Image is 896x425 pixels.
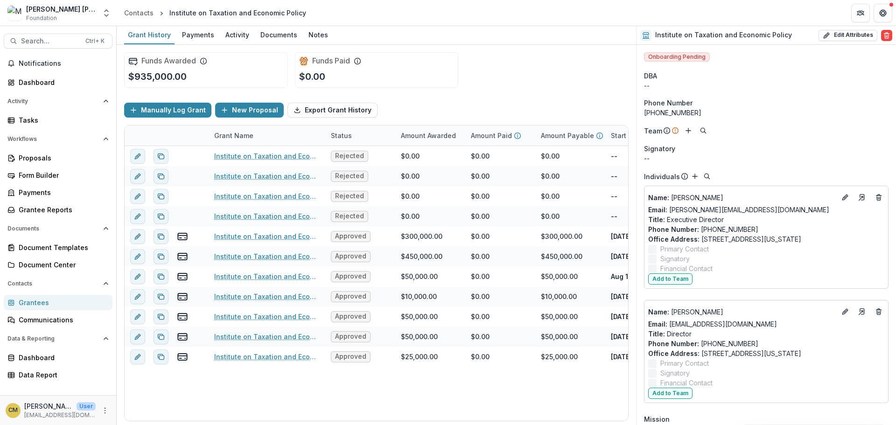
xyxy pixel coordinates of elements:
[611,151,617,161] p: --
[154,229,168,244] button: Duplicate proposal
[535,125,605,146] div: Amount Payable
[395,125,465,146] div: Amount Awarded
[541,171,560,181] div: $0.00
[130,349,145,364] button: edit
[335,232,366,240] span: Approved
[611,332,632,341] p: [DATE]
[4,240,112,255] a: Document Templates
[154,149,168,164] button: Duplicate proposal
[214,151,320,161] a: Institute on Taxation and Economic Policy [DATE] 0:00
[4,350,112,365] a: Dashboard
[7,335,99,342] span: Data & Reporting
[4,112,112,128] a: Tasks
[471,191,490,201] div: $0.00
[335,212,364,220] span: Rejected
[611,191,617,201] p: --
[7,136,99,142] span: Workflows
[541,332,578,341] div: $50,000.00
[471,332,490,341] div: $0.00
[698,125,709,136] button: Search
[19,153,105,163] div: Proposals
[401,312,438,321] div: $50,000.00
[648,349,700,357] span: Office Address :
[130,229,145,244] button: edit
[335,272,366,280] span: Approved
[395,131,462,140] div: Amount Awarded
[840,306,851,317] button: Edit
[689,171,700,182] button: Add
[611,272,650,281] p: Aug 1, 2020
[257,28,301,42] div: Documents
[471,231,490,241] div: $0.00
[100,4,113,22] button: Open entity switcher
[4,202,112,217] a: Grantee Reports
[19,60,109,68] span: Notifications
[648,388,693,399] button: Add to Team
[325,131,357,140] div: Status
[648,193,836,202] p: [PERSON_NAME]
[209,125,325,146] div: Grant Name
[660,244,709,254] span: Primary Contact
[644,98,693,108] span: Phone Number
[401,191,420,201] div: $0.00
[19,298,105,307] div: Grantees
[401,352,438,362] div: $25,000.00
[854,190,869,205] a: Go to contact
[335,293,366,300] span: Approved
[648,329,884,339] p: Director
[401,292,437,301] div: $10,000.00
[648,193,836,202] a: Name: [PERSON_NAME]
[7,280,99,287] span: Contacts
[648,205,829,215] a: Email: [PERSON_NAME][EMAIL_ADDRESS][DOMAIN_NAME]
[819,30,877,41] button: Edit Attributes
[541,191,560,201] div: $0.00
[141,56,196,65] h2: Funds Awarded
[4,75,112,90] a: Dashboard
[4,276,112,291] button: Open Contacts
[26,14,57,22] span: Foundation
[19,243,105,252] div: Document Templates
[24,401,73,411] p: [PERSON_NAME]
[541,272,578,281] div: $50,000.00
[177,351,188,362] button: view-payments
[154,169,168,184] button: Duplicate proposal
[177,271,188,282] button: view-payments
[287,103,378,118] button: Export Grant History
[130,189,145,204] button: edit
[648,273,693,285] button: Add to Team
[644,414,670,424] span: Mission
[644,52,710,62] span: Onboarding Pending
[130,169,145,184] button: edit
[611,171,617,181] p: --
[4,132,112,146] button: Open Workflows
[611,312,632,321] p: [DATE]
[120,6,310,20] nav: breadcrumb
[401,272,438,281] div: $50,000.00
[7,225,99,232] span: Documents
[471,292,490,301] div: $0.00
[325,125,395,146] div: Status
[209,131,259,140] div: Grant Name
[541,211,560,221] div: $0.00
[222,26,253,44] a: Activity
[4,221,112,236] button: Open Documents
[124,8,154,18] div: Contacts
[648,216,665,223] span: Title :
[644,172,680,181] p: Individuals
[611,352,632,362] p: [DATE]
[541,151,560,161] div: $0.00
[21,37,80,45] span: Search...
[19,260,105,270] div: Document Center
[611,231,632,241] p: [DATE]
[99,405,111,416] button: More
[130,289,145,304] button: edit
[312,56,350,65] h2: Funds Paid
[177,231,188,242] button: view-payments
[660,264,713,273] span: Financial Contact
[660,358,709,368] span: Primary Contact
[4,56,112,71] button: Notifications
[128,70,187,84] p: $935,000.00
[648,225,699,233] span: Phone Number :
[465,125,535,146] div: Amount Paid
